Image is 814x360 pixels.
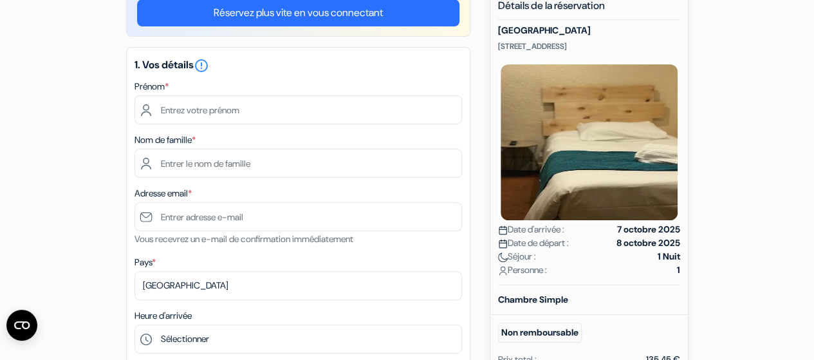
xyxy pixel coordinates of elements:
[134,202,462,231] input: Entrer adresse e-mail
[134,95,462,124] input: Entrez votre prénom
[616,236,680,250] strong: 8 octobre 2025
[498,239,508,249] img: calendar.svg
[134,58,462,73] h5: 1. Vos détails
[617,223,680,236] strong: 7 octobre 2025
[134,149,462,178] input: Entrer le nom de famille
[6,310,37,341] button: Ouvrir le widget CMP
[134,133,196,147] label: Nom de famille
[134,256,156,269] label: Pays
[498,323,582,343] small: Non remboursable
[134,187,192,200] label: Adresse email
[498,236,569,250] span: Date de départ :
[498,223,564,236] span: Date d'arrivée :
[498,41,680,52] p: [STREET_ADDRESS]
[498,266,508,276] img: user_icon.svg
[498,250,536,263] span: Séjour :
[677,263,680,277] strong: 1
[134,233,353,245] small: Vous recevrez un e-mail de confirmation immédiatement
[134,80,169,93] label: Prénom
[498,252,508,262] img: moon.svg
[498,263,547,277] span: Personne :
[658,250,680,263] strong: 1 Nuit
[498,25,680,36] h5: [GEOGRAPHIC_DATA]
[498,225,508,235] img: calendar.svg
[498,294,568,305] b: Chambre Simple
[134,309,192,323] label: Heure d'arrivée
[194,58,209,71] a: error_outline
[194,58,209,73] i: error_outline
